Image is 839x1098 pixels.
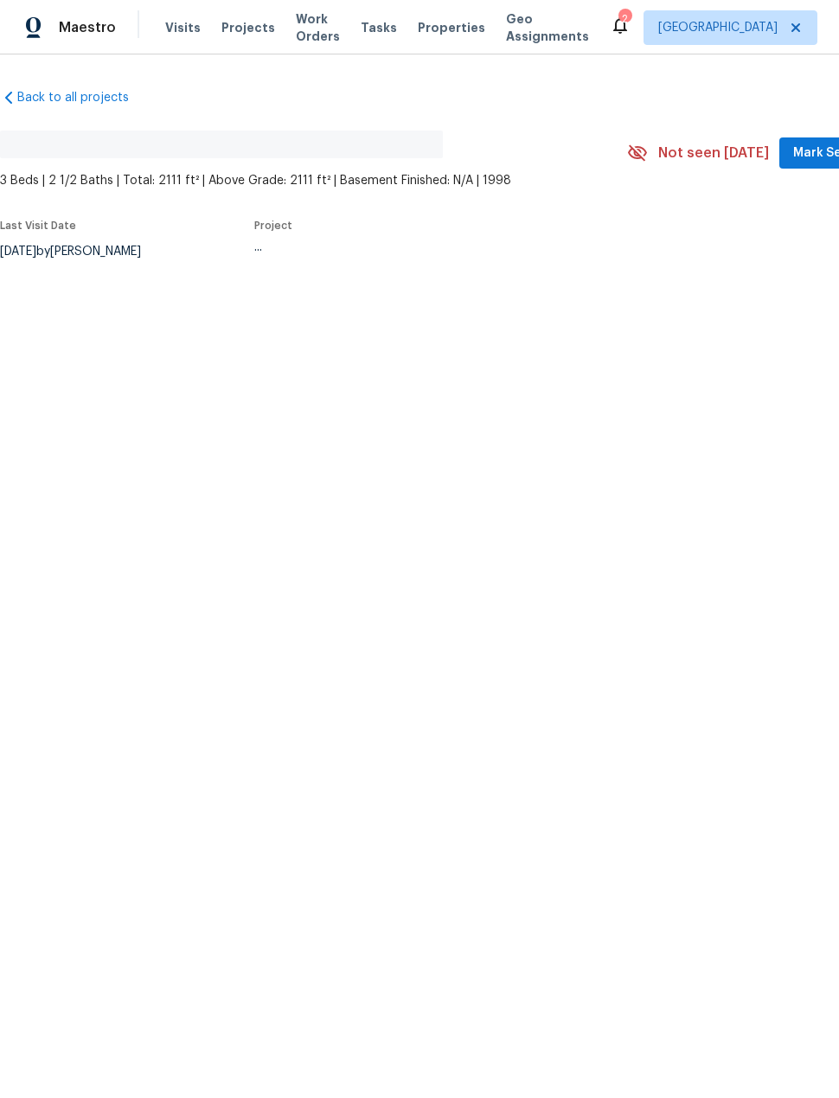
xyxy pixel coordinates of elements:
[658,144,769,162] span: Not seen [DATE]
[221,19,275,36] span: Projects
[296,10,340,45] span: Work Orders
[254,220,292,231] span: Project
[658,19,778,36] span: [GEOGRAPHIC_DATA]
[59,19,116,36] span: Maestro
[165,19,201,36] span: Visits
[506,10,589,45] span: Geo Assignments
[361,22,397,34] span: Tasks
[418,19,485,36] span: Properties
[618,10,631,28] div: 2
[254,241,586,253] div: ...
